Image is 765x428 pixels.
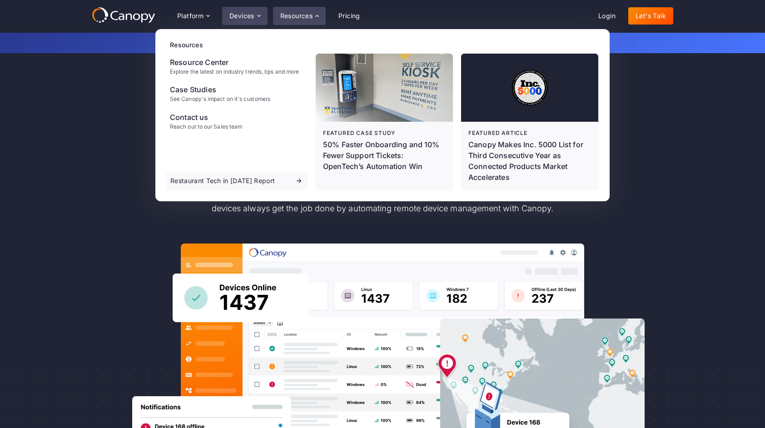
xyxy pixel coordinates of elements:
[170,178,275,184] div: Restaurant Tech in [DATE] Report
[166,53,308,79] a: Resource CenterExplore the latest on industry trends, tips and more
[170,69,299,75] div: Explore the latest on industry trends, tips and more
[170,7,217,25] div: Platform
[229,13,254,19] div: Devices
[591,7,623,25] a: Login
[468,129,591,137] div: Featured article
[177,13,204,19] div: Platform
[222,7,268,25] div: Devices
[166,80,308,106] a: Case StudiesSee Canopy's impact on it's customers
[331,7,368,25] a: Pricing
[280,13,313,19] div: Resources
[170,84,270,95] div: Case Studies
[170,40,599,50] div: Resources
[155,29,610,201] nav: Resources
[323,129,446,137] div: Featured case study
[461,54,598,190] a: Featured articleCanopy Makes Inc. 5000 List for Third Consecutive Year as Connected Products Mark...
[173,274,309,322] img: Canopy sees how many devices are online
[170,112,242,123] div: Contact us
[273,7,326,25] div: Resources
[166,171,308,190] a: Restaurant Tech in [DATE] Report
[170,124,242,130] div: Reach out to our Sales team
[166,108,308,134] a: Contact usReach out to our Sales team
[316,54,453,190] a: Featured case study50% Faster Onboarding and 10% Fewer Support Tickets: OpenTech’s Automation Win
[170,57,299,68] div: Resource Center
[468,139,591,183] div: Canopy Makes Inc. 5000 List for Third Consecutive Year as Connected Products Market Accelerates
[628,7,673,25] a: Let's Talk
[323,139,446,172] p: 50% Faster Onboarding and 10% Fewer Support Tickets: OpenTech’s Automation Win
[170,96,270,102] div: See Canopy's impact on it's customers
